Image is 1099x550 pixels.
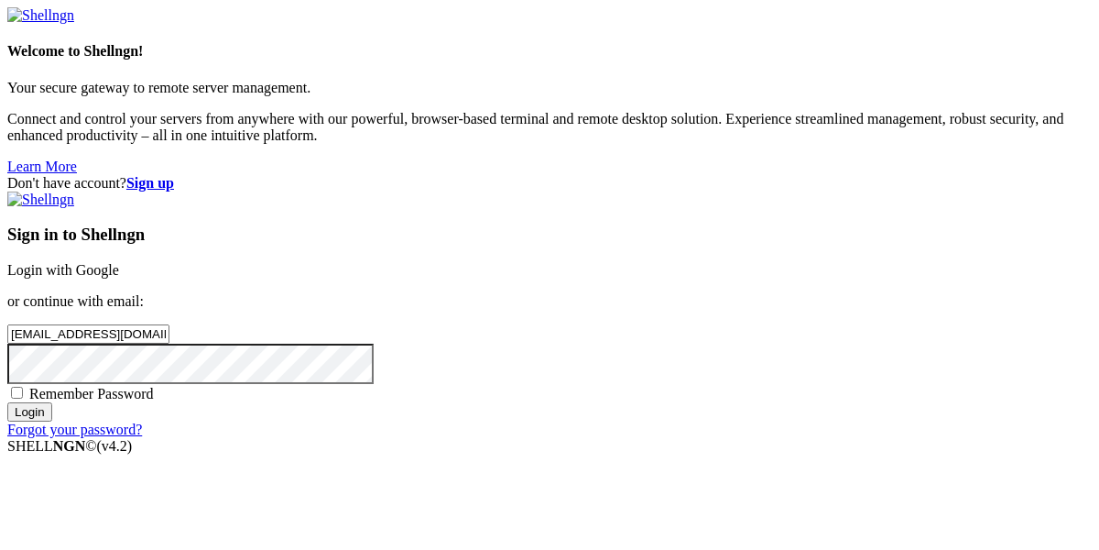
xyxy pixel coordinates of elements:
[7,262,119,278] a: Login with Google
[7,80,1092,96] p: Your secure gateway to remote server management.
[7,293,1092,310] p: or continue with email:
[11,387,23,399] input: Remember Password
[7,402,52,422] input: Login
[7,422,142,437] a: Forgot your password?
[29,386,154,401] span: Remember Password
[7,192,74,208] img: Shellngn
[7,7,74,24] img: Shellngn
[7,111,1092,144] p: Connect and control your servers from anywhere with our powerful, browser-based terminal and remo...
[7,225,1092,245] h3: Sign in to Shellngn
[7,175,1092,192] div: Don't have account?
[7,159,77,174] a: Learn More
[7,43,1092,60] h4: Welcome to Shellngn!
[7,324,169,344] input: Email address
[53,438,86,454] b: NGN
[97,438,133,454] span: 4.2.0
[126,175,174,191] a: Sign up
[7,438,132,454] span: SHELL ©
